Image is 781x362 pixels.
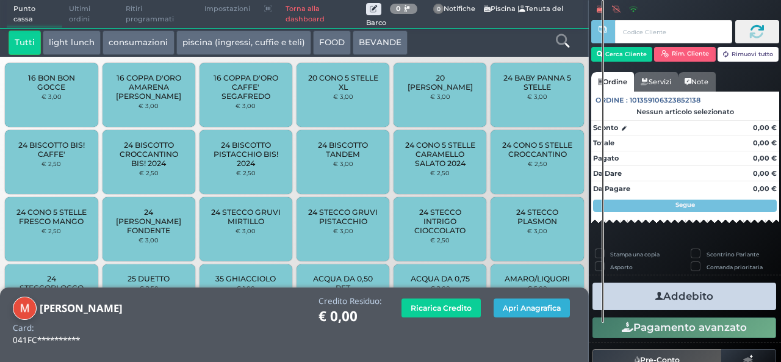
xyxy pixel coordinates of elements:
[15,274,88,292] span: 24 STECCOBLOCCO
[307,208,380,226] span: 24 STECCO GRUVI PISTACCHIO
[40,301,123,315] b: [PERSON_NAME]
[753,123,777,132] strong: 0,00 €
[678,72,715,92] a: Note
[527,284,547,292] small: € 5,00
[592,317,776,338] button: Pagamento avanzato
[634,72,678,92] a: Servizi
[236,284,255,292] small: € 1,00
[433,4,444,15] span: 0
[593,154,619,162] strong: Pagato
[128,274,170,283] span: 25 DUETTO
[215,274,276,283] span: 35 GHIACCIOLO
[401,299,481,317] button: Ricarica Credito
[610,263,633,271] label: Asporto
[319,297,382,306] h4: Credito Residuo:
[15,208,88,226] span: 24 CONO 5 STELLE FRESCO MANGO
[707,250,759,258] label: Scontrino Parlante
[139,169,159,176] small: € 2,50
[7,1,63,28] span: Punto cassa
[139,102,159,109] small: € 3,00
[404,140,477,168] span: 24 CONO 5 STELLE CARAMELLO SALATO 2024
[119,1,198,28] span: Ritiri programmati
[430,236,450,244] small: € 2,50
[13,297,37,320] img: martina
[236,102,256,109] small: € 3,00
[333,93,353,100] small: € 3,00
[753,154,777,162] strong: 0,00 €
[396,4,401,13] b: 0
[430,284,450,292] small: € 2,00
[210,73,283,101] span: 16 COPPA D'ORO CAFFE' SEGAFREDO
[139,236,159,244] small: € 3,00
[593,123,618,133] strong: Sconto
[707,263,763,271] label: Comanda prioritaria
[176,31,311,55] button: piscina (ingressi, cuffie e teli)
[236,227,256,234] small: € 3,00
[13,324,34,333] h4: Card:
[494,299,570,317] button: Apri Anagrafica
[527,227,547,234] small: € 3,00
[610,250,660,258] label: Stampa una copia
[430,169,450,176] small: € 2,50
[501,140,574,159] span: 24 CONO 5 STELLE CROCCANTINO
[307,274,380,292] span: ACQUA DA 0,50 PET
[15,73,88,92] span: 16 BON BON GOCCE
[62,1,119,28] span: Ultimi ordini
[353,31,408,55] button: BEVANDE
[139,284,159,292] small: € 2,50
[41,93,62,100] small: € 3,00
[596,95,628,106] span: Ordine :
[593,139,614,147] strong: Totale
[753,184,777,193] strong: 0,00 €
[15,140,88,159] span: 24 BISCOTTO BIS! CAFFE'
[210,140,283,168] span: 24 BISCOTTO PISTACCHIO BIS! 2024
[430,93,450,100] small: € 3,00
[112,140,185,168] span: 24 BISCOTTO CROCCANTINO BIS! 2024
[41,160,61,167] small: € 2,50
[718,47,779,62] button: Rimuovi tutto
[112,73,185,101] span: 16 COPPA D'ORO AMARENA [PERSON_NAME]
[333,160,353,167] small: € 3,00
[527,93,547,100] small: € 3,00
[210,208,283,226] span: 24 STECCO GRUVI MIRTILLO
[112,208,185,235] span: 24 [PERSON_NAME] FONDENTE
[404,73,477,92] span: 20 [PERSON_NAME]
[591,72,634,92] a: Ordine
[630,95,700,106] span: 101359106323852138
[753,139,777,147] strong: 0,00 €
[411,274,470,283] span: ACQUA DA 0,75
[654,47,716,62] button: Rim. Cliente
[198,1,257,18] span: Impostazioni
[528,160,547,167] small: € 2,50
[103,31,174,55] button: consumazioni
[319,309,382,324] h1: € 0,00
[753,169,777,178] strong: 0,00 €
[307,73,380,92] span: 20 CONO 5 STELLE XL
[313,31,351,55] button: FOOD
[591,47,653,62] button: Cerca Cliente
[505,274,570,283] span: AMARO/LIQUORI
[41,227,61,234] small: € 2,50
[592,283,776,310] button: Addebito
[501,208,574,226] span: 24 STECCO PLASMON
[333,227,353,234] small: € 3,00
[279,1,366,28] a: Torna alla dashboard
[501,73,574,92] span: 24 BABY PANNA 5 STELLE
[593,169,622,178] strong: Da Dare
[615,20,732,43] input: Codice Cliente
[675,201,695,209] strong: Segue
[43,31,101,55] button: light lunch
[593,184,630,193] strong: Da Pagare
[307,140,380,159] span: 24 BISCOTTO TANDEM
[236,169,256,176] small: € 2,50
[9,31,41,55] button: Tutti
[404,208,477,235] span: 24 STECCO INTRIGO CIOCCOLATO
[591,107,779,116] div: Nessun articolo selezionato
